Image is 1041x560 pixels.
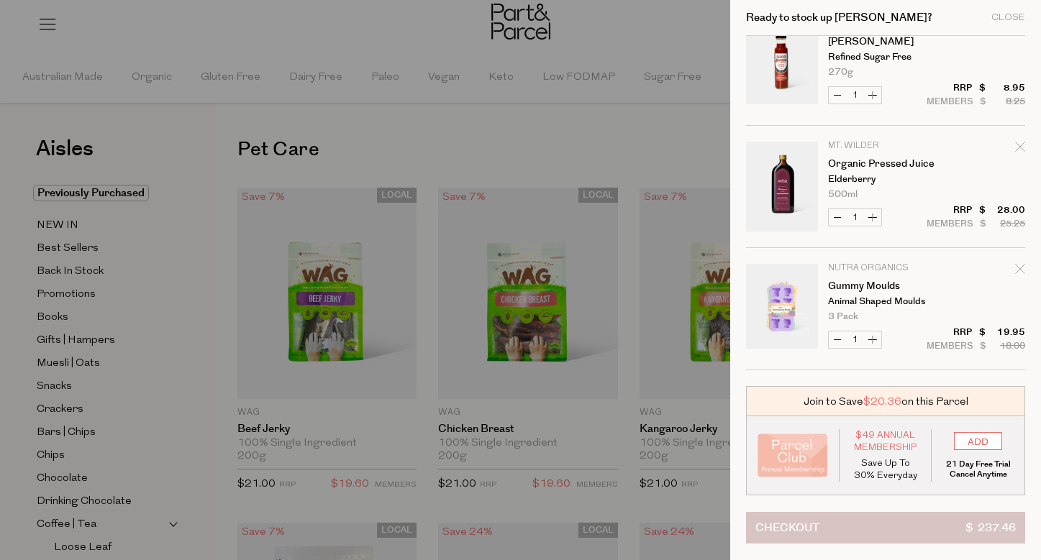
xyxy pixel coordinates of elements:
p: Refined Sugar Free [828,52,940,62]
div: Remove Gummy Moulds [1015,262,1025,281]
input: QTY Gummy Moulds [846,331,864,348]
input: QTY Tomato Ketchup [846,87,864,104]
p: Save Up To 30% Everyday [850,457,921,482]
span: 270g [828,68,853,77]
a: [PERSON_NAME] [828,37,940,47]
p: Nutra Organics [828,264,940,272]
p: Elderberry [828,175,940,184]
span: $20.36 [863,394,901,409]
a: Organic Pressed Juice [828,159,940,169]
span: $ 237.46 [965,513,1016,543]
div: Remove Organic Pressed Juice [1015,139,1025,159]
button: Checkout$ 237.46 [746,512,1025,543]
div: Join to Save on this Parcel [746,386,1025,416]
input: ADD [954,432,1002,450]
span: 500ml [828,190,858,199]
span: 3 Pack [828,312,858,321]
h2: Ready to stock up [PERSON_NAME]? [746,12,932,23]
p: 21 Day Free Trial Cancel Anytime [942,459,1014,479]
span: $49 Annual Membership [850,429,921,454]
span: Checkout [755,513,819,543]
a: Gummy Moulds [828,281,940,291]
p: Animal Shaped Moulds [828,297,940,306]
div: Close [991,13,1025,22]
input: QTY Organic Pressed Juice [846,209,864,226]
p: Mt. Wilder [828,142,940,150]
